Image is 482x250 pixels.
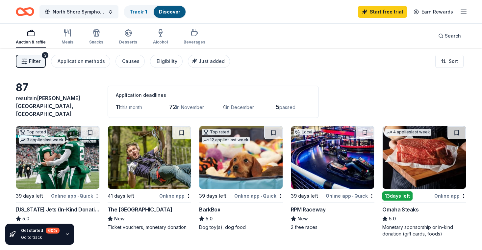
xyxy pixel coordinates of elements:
div: 13 days left [382,191,413,201]
div: 2 free races [291,224,375,231]
a: Start free trial [358,6,407,18]
div: Alcohol [153,40,168,45]
span: 5.0 [22,215,29,223]
span: Filter [29,57,40,65]
div: Go to track [21,235,60,240]
span: 5.0 [389,215,396,223]
div: 41 days left [108,192,134,200]
div: 87 [16,81,100,94]
div: Monetary sponsorship or in-kind donation (gift cards, foods) [382,224,466,237]
span: New [114,215,125,223]
div: Online app Quick [326,192,374,200]
div: 60 % [46,228,60,234]
span: Search [445,32,461,40]
button: Filter3 [16,55,46,68]
a: Image for BarkBoxTop rated12 applieslast week39 days leftOnline app•QuickBarkBox5.0Dog toy(s), do... [199,126,283,231]
div: BarkBox [199,206,220,213]
div: [US_STATE] Jets (In-Kind Donation) [16,206,100,213]
div: RPM Raceway [291,206,326,213]
div: 39 days left [199,192,226,200]
div: Online app Quick [234,192,283,200]
span: • [352,193,353,199]
div: The [GEOGRAPHIC_DATA] [108,206,172,213]
img: Image for The Adventure Park [108,126,191,189]
div: Top rated [19,129,47,135]
button: Causes [115,55,145,68]
button: Just added [188,55,230,68]
button: North Shore Symphony Orchestra Winter Gala [39,5,118,18]
button: Desserts [119,26,137,48]
div: 3 [42,52,48,59]
div: Online app [159,192,191,200]
span: 5 [276,103,279,110]
a: Home [16,4,34,19]
span: • [77,193,79,199]
a: Image for The Adventure Park41 days leftOnline appThe [GEOGRAPHIC_DATA]NewTicket vouchers, moneta... [108,126,191,231]
span: in December [226,104,254,110]
a: Earn Rewards [410,6,457,18]
button: Search [433,29,466,42]
button: Alcohol [153,26,168,48]
span: Sort [449,57,458,65]
span: 72 [169,103,176,110]
a: Image for Omaha Steaks 4 applieslast week13days leftOnline appOmaha Steaks5.0Monetary sponsorship... [382,126,466,237]
a: Image for New York Jets (In-Kind Donation)Top rated3 applieslast week39 days leftOnline app•Quick... [16,126,100,231]
img: Image for RPM Raceway [291,126,374,189]
div: 39 days left [16,192,43,200]
div: Online app Quick [51,192,100,200]
button: Auction & raffle [16,26,46,48]
div: Eligibility [157,57,177,65]
div: Local [294,129,314,135]
span: 4 [222,103,226,110]
span: [PERSON_NAME][GEOGRAPHIC_DATA], [GEOGRAPHIC_DATA] [16,95,80,117]
span: this month [120,104,142,110]
button: Eligibility [150,55,183,68]
span: passed [279,104,295,110]
div: 39 days left [291,192,318,200]
div: Meals [62,40,73,45]
span: in November [176,104,204,110]
div: Beverages [184,40,205,45]
div: Auction & raffle [16,40,46,45]
button: Meals [62,26,73,48]
div: Snacks [89,40,103,45]
div: Omaha Steaks [382,206,419,213]
img: Image for BarkBox [199,126,283,189]
button: Track· 1Discover [124,5,186,18]
div: Ticket vouchers, monetary donation [108,224,191,231]
button: Snacks [89,26,103,48]
div: Top rated [202,129,231,135]
button: Application methods [51,55,110,68]
img: Image for Omaha Steaks [383,126,466,189]
div: Application deadlines [116,91,311,99]
div: Dog toy(s), dog food [199,224,283,231]
img: Image for New York Jets (In-Kind Donation) [16,126,99,189]
div: 4 applies last week [385,129,431,136]
button: Sort [435,55,464,68]
div: Desserts [119,40,137,45]
a: Discover [159,9,180,14]
span: in [16,95,80,117]
button: Beverages [184,26,205,48]
div: Causes [122,57,140,65]
div: Application methods [58,57,105,65]
div: Online app [434,192,466,200]
span: 5.0 [206,215,213,223]
div: 3 applies last week [19,137,65,144]
div: results [16,94,100,118]
span: 11 [116,103,120,110]
span: • [261,193,262,199]
span: Just added [198,58,225,64]
div: Get started [21,228,60,234]
a: Image for RPM RacewayLocal39 days leftOnline app•QuickRPM RacewayNew2 free races [291,126,375,231]
div: 12 applies last week [202,137,250,144]
a: Track· 1 [130,9,147,14]
span: New [297,215,308,223]
span: North Shore Symphony Orchestra Winter Gala [53,8,105,16]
